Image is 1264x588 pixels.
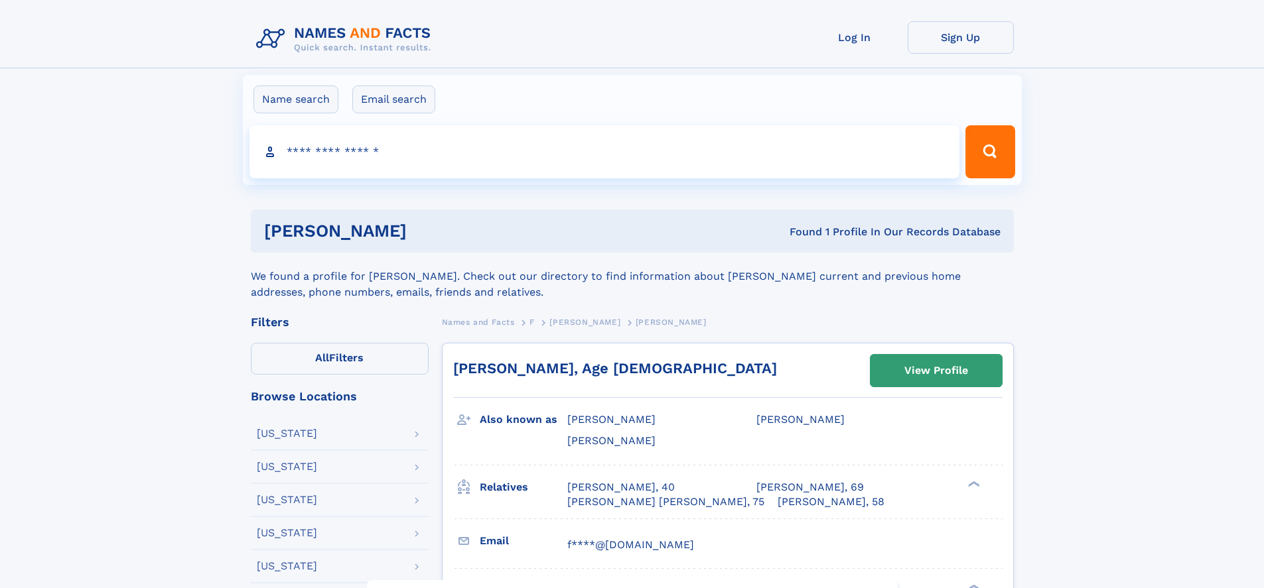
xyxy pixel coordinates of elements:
span: All [315,351,329,364]
a: View Profile [871,355,1002,386]
div: [US_STATE] [257,495,317,505]
div: Browse Locations [251,390,429,402]
h3: Also known as [480,408,567,431]
label: Filters [251,343,429,375]
h3: Email [480,530,567,552]
span: [PERSON_NAME] [567,434,656,447]
div: Filters [251,316,429,328]
a: [PERSON_NAME] [PERSON_NAME], 75 [567,495,764,509]
span: F [529,318,535,327]
input: search input [249,125,960,178]
h1: [PERSON_NAME] [264,223,598,239]
div: [US_STATE] [257,428,317,439]
h3: Relatives [480,476,567,499]
span: [PERSON_NAME] [567,413,656,426]
div: [US_STATE] [257,528,317,538]
a: Names and Facts [442,314,515,330]
button: Search Button [965,125,1015,178]
span: [PERSON_NAME] [756,413,845,426]
span: [PERSON_NAME] [636,318,707,327]
div: ❯ [965,479,981,488]
a: [PERSON_NAME] [549,314,620,330]
div: View Profile [904,355,968,386]
div: [US_STATE] [257,461,317,472]
a: Log In [802,21,908,54]
div: We found a profile for [PERSON_NAME]. Check out our directory to find information about [PERSON_N... [251,253,1014,300]
div: [US_STATE] [257,561,317,571]
a: [PERSON_NAME], Age [DEMOGRAPHIC_DATA] [453,360,777,377]
a: F [529,314,535,330]
span: [PERSON_NAME] [549,318,620,327]
a: [PERSON_NAME], 58 [778,495,884,509]
div: Found 1 Profile In Our Records Database [598,225,1001,239]
label: Email search [352,86,435,113]
img: Logo Names and Facts [251,21,442,57]
label: Name search [253,86,338,113]
a: [PERSON_NAME], 40 [567,480,675,495]
a: Sign Up [908,21,1014,54]
a: [PERSON_NAME], 69 [756,480,864,495]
